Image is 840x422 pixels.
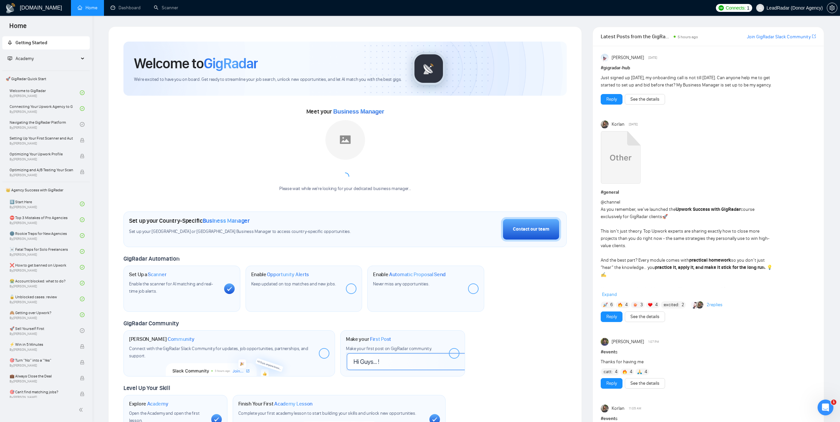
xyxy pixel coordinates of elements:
[10,364,73,368] span: By [PERSON_NAME]
[612,121,624,128] span: Korlan
[601,74,773,89] div: Just signed up [DATE], my onboarding call is not till [DATE]. Can anyone help me to get started t...
[689,257,731,263] strong: practical homework
[80,360,84,365] span: lock
[606,380,617,387] a: Reply
[625,311,665,322] button: See the details
[606,313,617,320] a: Reply
[123,255,179,262] span: GigRadar Automation
[10,101,80,116] a: Connecting Your Upwork Agency to GigRadarBy[PERSON_NAME]
[637,370,642,374] img: 🙏
[625,94,665,105] button: See the details
[10,197,80,211] a: 1️⃣ Start HereBy[PERSON_NAME]
[10,142,73,146] span: By [PERSON_NAME]
[251,271,309,278] h1: Enable
[640,302,643,308] span: 3
[612,405,624,412] span: Korlan
[10,341,73,348] span: ⚡ Win in 5 Minutes
[346,346,432,351] span: Make your first post on GigRadar community.
[80,233,84,238] span: check-circle
[601,311,622,322] button: Reply
[601,405,609,412] img: Korlan
[10,276,80,290] a: 😭 Account blocked: what to do?By[PERSON_NAME]
[831,400,836,405] span: 1
[601,358,773,366] div: Thanks for having me
[501,217,561,242] button: Contact our team
[10,260,80,275] a: ❌ How to get banned on UpworkBy[PERSON_NAME]
[10,117,80,132] a: Navigating the GigRadar PlatformBy[PERSON_NAME]
[134,77,402,83] span: We're excited to have you on board. Get ready to streamline your job search, unlock new opportuni...
[148,271,166,278] span: Scanner
[80,138,84,143] span: lock
[340,171,351,182] span: loading
[10,244,80,259] a: ☠️ Fatal Traps for Solo FreelancersBy[PERSON_NAME]
[129,401,168,407] h1: Explore
[625,302,628,308] span: 4
[606,96,617,103] a: Reply
[80,376,84,380] span: lock
[79,406,85,413] span: double-left
[601,378,622,389] button: Reply
[333,108,384,115] span: Business Manager
[10,85,80,100] a: Welcome to GigRadarBy[PERSON_NAME]
[622,370,627,374] img: 🔥
[238,410,416,416] span: Complete your first academy lesson to start building your skills and unlock new opportunities.
[80,265,84,270] span: check-circle
[747,4,750,12] span: 1
[10,323,80,338] a: 🚀 Sell Yourself FirstBy[PERSON_NAME]
[601,131,640,186] a: Upwork Success with GigRadar.mp4
[373,281,429,287] span: Never miss any opportunities.
[10,167,73,173] span: Optimizing and A/B Testing Your Scanner for Better Results
[346,336,391,342] h1: Make your
[111,5,141,11] a: dashboardDashboard
[655,265,766,270] strong: practice it, apply it, and make it stick for the long run.
[80,281,84,285] span: check-circle
[601,199,773,416] div: As you remember, we’ve launched the course exclusively for GigRadar clients This isn’t just theor...
[129,271,166,278] h1: Set Up a
[663,301,679,308] span: :excited:
[129,346,308,359] span: Connect with the GigRadar Slack Community for updates, job opportunities, partnerships, and support.
[373,271,446,278] h1: Enable
[682,302,684,308] span: 2
[601,94,622,105] button: Reply
[758,6,762,10] span: user
[726,4,746,12] span: Connects:
[601,120,609,128] img: Korlan
[16,40,47,46] span: Getting Started
[10,173,73,177] span: By [PERSON_NAME]
[147,401,168,407] span: Academy
[10,157,73,161] span: By [PERSON_NAME]
[2,36,90,49] li: Getting Started
[275,186,415,192] div: Please wait while we're looking for your dedicated business manager...
[80,328,84,333] span: check-circle
[10,357,73,364] span: 🎯 Turn “No” into a “Yes”
[4,21,32,35] span: Home
[203,217,250,224] span: Business Manager
[601,32,671,41] span: Latest Posts from the GigRadar Community
[696,301,703,308] img: Korlan
[134,54,258,72] h1: Welcome to
[625,378,665,389] button: See the details
[10,389,73,395] span: 🎯 Can't find matching jobs?
[80,170,84,174] span: lock
[630,369,632,375] span: 4
[827,3,837,13] button: setting
[3,183,89,197] span: 👑 Agency Success with GigRadar
[389,271,446,278] span: Automatic Proposal Send
[601,272,606,277] span: ✍️
[10,228,80,243] a: 🌚 Rookie Traps for New AgenciesBy[PERSON_NAME]
[10,373,73,379] span: 💼 Always Close the Deal
[10,348,73,352] span: By [PERSON_NAME]
[629,121,638,127] span: [DATE]
[662,214,668,219] span: 🚀
[630,96,659,103] a: See the details
[10,292,80,306] a: 🔓 Unblocked cases: reviewBy[PERSON_NAME]
[80,344,84,349] span: lock
[129,336,194,342] h1: [PERSON_NAME]
[630,380,659,387] a: See the details
[80,90,84,95] span: check-circle
[80,154,84,158] span: lock
[8,40,12,45] span: rocket
[827,5,837,11] a: setting
[80,249,84,254] span: check-circle
[645,369,647,375] span: 4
